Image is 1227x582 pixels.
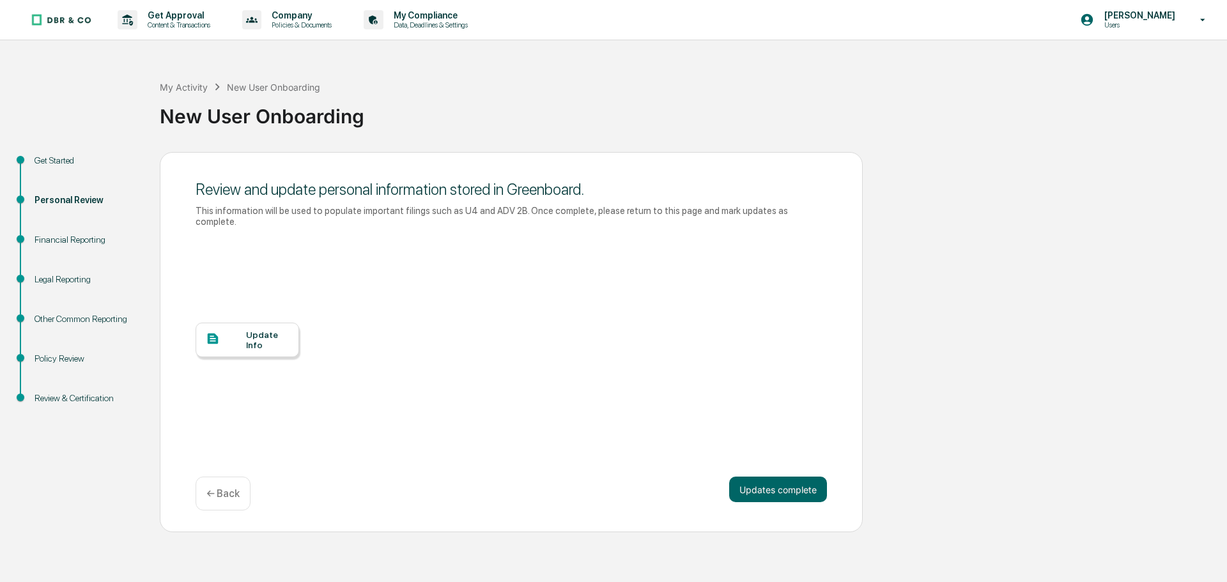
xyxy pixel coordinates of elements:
p: Content & Transactions [137,20,217,29]
div: New User Onboarding [160,95,1221,128]
div: Update Info [246,330,289,350]
p: Policies & Documents [261,20,338,29]
iframe: Open customer support [1186,540,1221,574]
div: Financial Reporting [35,233,139,247]
p: ← Back [206,487,240,500]
p: My Compliance [383,10,474,20]
div: My Activity [160,82,208,93]
button: Updates complete [729,477,827,502]
div: Personal Review [35,194,139,207]
div: Policy Review [35,352,139,365]
div: Get Started [35,154,139,167]
div: This information will be used to populate important filings such as U4 and ADV 2B. Once complete,... [196,205,827,227]
img: logo [31,13,92,26]
p: Data, Deadlines & Settings [383,20,474,29]
div: New User Onboarding [227,82,320,93]
p: [PERSON_NAME] [1094,10,1182,20]
div: Review and update personal information stored in Greenboard. [196,180,827,199]
div: Other Common Reporting [35,312,139,326]
div: Review & Certification [35,392,139,405]
p: Users [1094,20,1182,29]
p: Get Approval [137,10,217,20]
div: Legal Reporting [35,273,139,286]
p: Company [261,10,338,20]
